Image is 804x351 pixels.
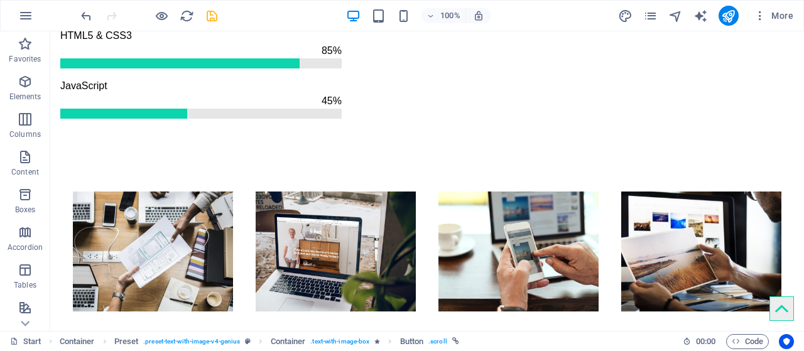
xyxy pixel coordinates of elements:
i: Element contains an animation [374,338,380,345]
button: Code [726,334,769,349]
p: Accordion [8,242,43,252]
span: Code [732,334,763,349]
button: pages [643,8,658,23]
p: Columns [9,129,41,139]
span: : [705,337,707,346]
button: text_generator [693,8,709,23]
button: publish [719,6,739,26]
span: More [754,9,793,22]
button: Click here to leave preview mode and continue editing [154,8,169,23]
span: Click to select. Double-click to edit [271,334,306,349]
span: Click to select. Double-click to edit [400,334,424,349]
i: Undo: Change button (Ctrl+Z) [79,9,94,23]
p: Elements [9,92,41,102]
button: undo [79,8,94,23]
h6: Session time [683,334,716,349]
p: Boxes [15,205,36,215]
i: Design (Ctrl+Alt+Y) [618,9,633,23]
i: Publish [721,9,736,23]
span: . text-with-image-box [310,334,369,349]
i: Navigator [668,9,683,23]
span: 00 00 [696,334,715,349]
span: Click to select. Double-click to edit [114,334,139,349]
button: More [749,6,798,26]
button: reload [179,8,194,23]
button: navigator [668,8,683,23]
i: On resize automatically adjust zoom level to fit chosen device. [473,10,484,21]
i: This element is linked [452,338,459,345]
p: Content [11,167,39,177]
button: Usercentrics [779,334,794,349]
a: Click to cancel selection. Double-click to open Pages [10,334,41,349]
i: Reload page [180,9,194,23]
h6: 100% [440,8,460,23]
span: Click to select. Double-click to edit [60,334,95,349]
i: This element is a customizable preset [245,338,251,345]
span: . preset-text-with-image-v4-genius [143,334,240,349]
button: design [618,8,633,23]
p: Favorites [9,54,41,64]
i: AI Writer [693,9,708,23]
i: Pages (Ctrl+Alt+S) [643,9,658,23]
button: 100% [421,8,466,23]
i: Save (Ctrl+S) [205,9,219,23]
p: Tables [14,280,36,290]
nav: breadcrumb [60,334,459,349]
span: . scroll [428,334,447,349]
button: save [204,8,219,23]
